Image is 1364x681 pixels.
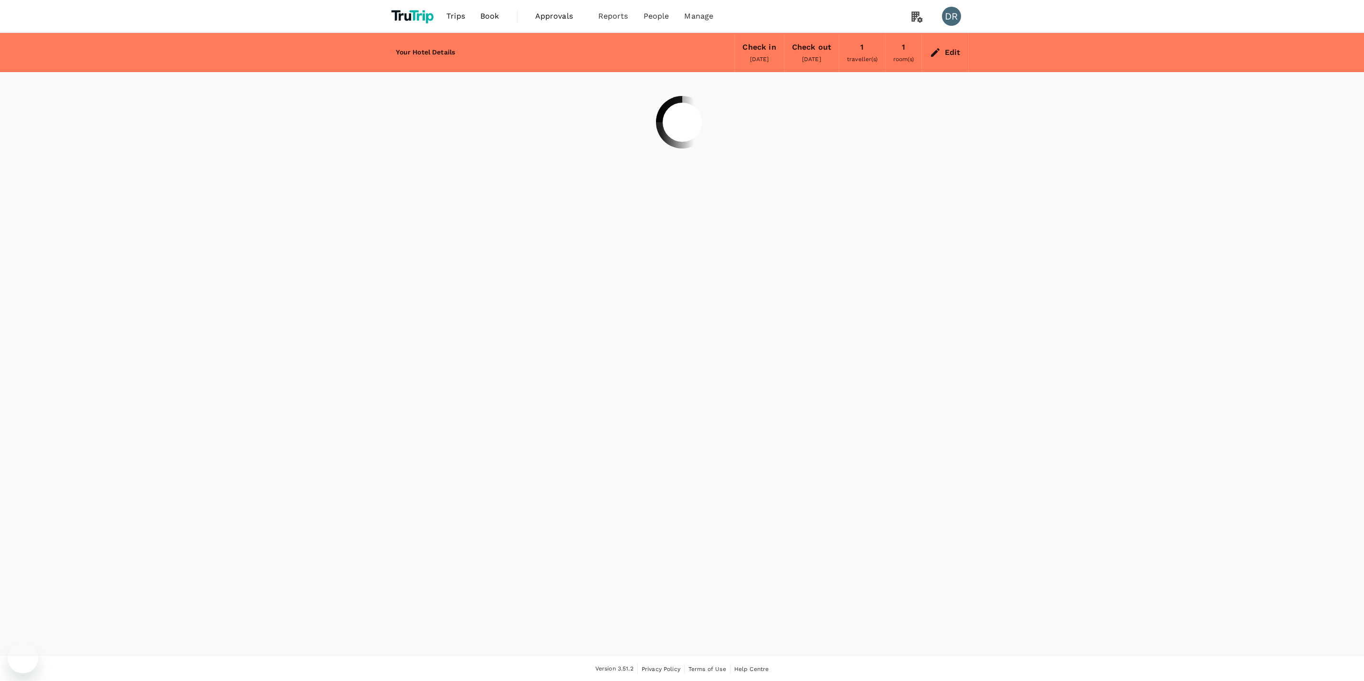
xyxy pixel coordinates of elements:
span: Reports [598,11,628,22]
span: Manage [684,11,713,22]
span: Terms of Use [688,666,726,672]
div: Edit [945,46,961,59]
h6: Your Hotel Details [396,47,455,58]
span: [DATE] [802,56,821,63]
span: [DATE] [750,56,769,63]
span: room(s) [893,56,914,63]
span: traveller(s) [847,56,878,63]
div: 1 [902,41,905,54]
span: Version 3.51.2 [595,664,634,674]
span: Approvals [535,11,583,22]
a: Help Centre [734,664,769,674]
span: Book [480,11,499,22]
div: DR [942,7,961,26]
div: Check in [742,41,776,54]
div: 1 [860,41,864,54]
span: People [644,11,669,22]
span: Trips [446,11,465,22]
span: Privacy Policy [642,666,680,672]
span: Help Centre [734,666,769,672]
a: Terms of Use [688,664,726,674]
a: Privacy Policy [642,664,680,674]
iframe: Button to launch messaging window [8,643,38,673]
div: Check out [792,41,831,54]
img: TruTrip logo [388,6,439,27]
